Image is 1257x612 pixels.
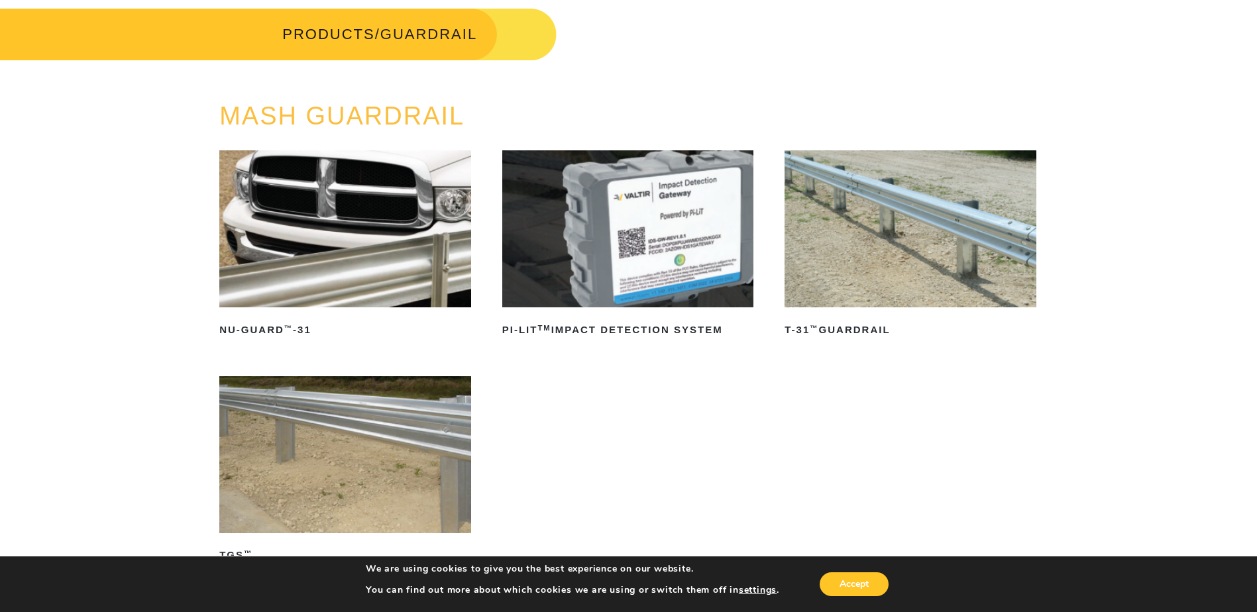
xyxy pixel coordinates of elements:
[219,102,465,130] a: MASH GUARDRAIL
[785,150,1036,340] a: T-31™Guardrail
[219,376,471,566] a: TGS™
[739,584,777,596] button: settings
[244,549,252,557] sup: ™
[820,572,889,596] button: Accept
[282,26,374,42] a: PRODUCTS
[380,26,477,42] span: GUARDRAIL
[785,319,1036,340] h2: T-31 Guardrail
[502,150,754,340] a: PI-LITTMImpact Detection System
[502,319,754,340] h2: PI-LIT Impact Detection System
[810,324,818,332] sup: ™
[219,545,471,566] h2: TGS
[366,584,779,596] p: You can find out more about which cookies we are using or switch them off in .
[219,319,471,340] h2: NU-GUARD -31
[537,324,551,332] sup: TM
[366,563,779,575] p: We are using cookies to give you the best experience on our website.
[219,150,471,340] a: NU-GUARD™-31
[284,324,293,332] sup: ™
